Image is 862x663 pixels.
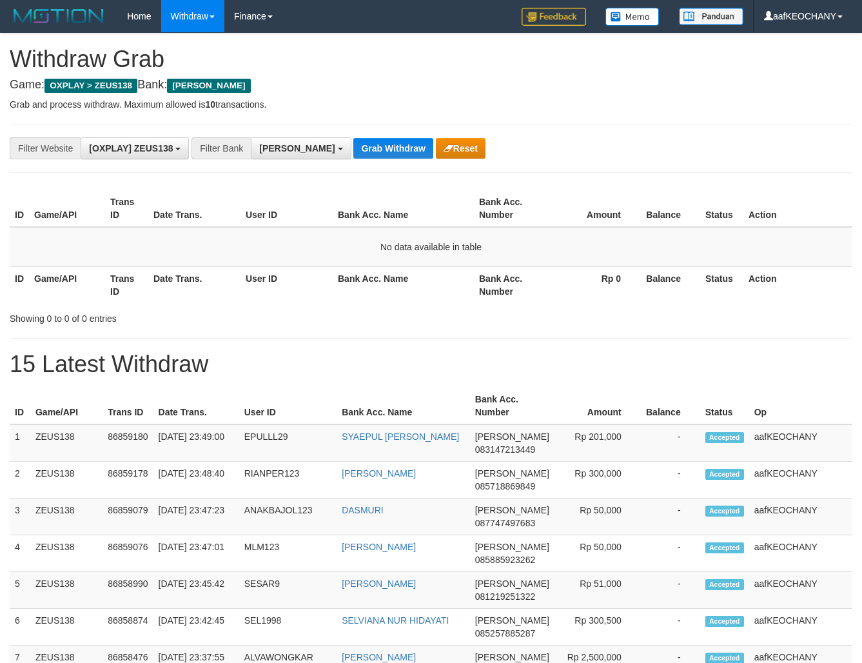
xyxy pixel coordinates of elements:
td: aafKEOCHANY [749,609,852,646]
td: 2 [10,462,30,499]
span: [PERSON_NAME] [475,431,549,442]
span: Copy 085257885287 to clipboard [475,628,535,638]
td: Rp 201,000 [554,424,641,462]
h1: Withdraw Grab [10,46,852,72]
a: [PERSON_NAME] [342,579,416,589]
td: [DATE] 23:45:42 [153,572,239,609]
td: Rp 50,000 [554,499,641,535]
th: Amount [550,190,640,227]
span: Copy 085718869849 to clipboard [475,481,535,491]
th: Date Trans. [153,388,239,424]
th: Bank Acc. Number [474,266,550,303]
span: Accepted [705,506,744,517]
div: Filter Website [10,137,81,159]
td: ZEUS138 [30,499,103,535]
td: RIANPER123 [239,462,337,499]
td: aafKEOCHANY [749,424,852,462]
a: SELVIANA NUR HIDAYATI [342,615,449,626]
td: - [641,572,700,609]
span: Copy 085885923262 to clipboard [475,555,535,565]
td: MLM123 [239,535,337,572]
td: - [641,424,700,462]
td: [DATE] 23:47:23 [153,499,239,535]
span: OXPLAY > ZEUS138 [44,79,137,93]
td: aafKEOCHANY [749,535,852,572]
th: Balance [640,190,700,227]
div: Filter Bank [191,137,251,159]
td: 86858990 [103,572,153,609]
th: Date Trans. [148,266,240,303]
th: Status [700,388,749,424]
td: 86858874 [103,609,153,646]
span: Accepted [705,542,744,553]
th: Game/API [29,190,105,227]
td: [DATE] 23:49:00 [153,424,239,462]
td: ZEUS138 [30,535,103,572]
td: EPULLL29 [239,424,337,462]
span: [PERSON_NAME] [475,468,549,479]
button: [OXPLAY] ZEUS138 [81,137,189,159]
a: SYAEPUL [PERSON_NAME] [342,431,459,442]
th: Balance [641,388,700,424]
span: [PERSON_NAME] [475,505,549,515]
button: Reset [436,138,485,159]
td: 3 [10,499,30,535]
td: ZEUS138 [30,424,103,462]
td: 86859076 [103,535,153,572]
td: - [641,535,700,572]
td: Rp 50,000 [554,535,641,572]
th: Bank Acc. Name [333,266,474,303]
th: ID [10,266,29,303]
th: Balance [640,266,700,303]
td: 1 [10,424,30,462]
th: User ID [240,266,333,303]
span: Accepted [705,469,744,480]
td: SESAR9 [239,572,337,609]
th: Game/API [30,388,103,424]
th: ID [10,388,30,424]
th: Trans ID [105,266,148,303]
span: Accepted [705,616,744,627]
span: Accepted [705,432,744,443]
span: [PERSON_NAME] [475,652,549,662]
th: Bank Acc. Number [470,388,554,424]
td: 86859180 [103,424,153,462]
div: Showing 0 to 0 of 0 entries [10,307,349,325]
span: [PERSON_NAME] [475,542,549,552]
th: Trans ID [105,190,148,227]
td: Rp 300,500 [554,609,641,646]
td: aafKEOCHANY [749,462,852,499]
span: Copy 083147213449 to clipboard [475,444,535,455]
span: Copy 081219251322 to clipboard [475,591,535,602]
button: Grab Withdraw [353,138,433,159]
a: [PERSON_NAME] [342,542,416,552]
td: [DATE] 23:47:01 [153,535,239,572]
td: Rp 51,000 [554,572,641,609]
th: User ID [239,388,337,424]
td: aafKEOCHANY [749,572,852,609]
td: [DATE] 23:42:45 [153,609,239,646]
th: Date Trans. [148,190,240,227]
th: Bank Acc. Number [474,190,550,227]
h4: Game: Bank: [10,79,852,92]
td: 4 [10,535,30,572]
td: ZEUS138 [30,609,103,646]
th: Game/API [29,266,105,303]
span: [PERSON_NAME] [259,143,335,153]
th: Bank Acc. Name [333,190,474,227]
span: Copy 087747497683 to clipboard [475,518,535,528]
span: Accepted [705,579,744,590]
td: SEL1998 [239,609,337,646]
td: 5 [10,572,30,609]
button: [PERSON_NAME] [251,137,351,159]
span: [OXPLAY] ZEUS138 [89,143,173,153]
span: [PERSON_NAME] [475,615,549,626]
a: [PERSON_NAME] [342,652,416,662]
td: No data available in table [10,227,852,267]
th: Bank Acc. Name [337,388,470,424]
td: - [641,499,700,535]
h1: 15 Latest Withdraw [10,351,852,377]
td: aafKEOCHANY [749,499,852,535]
img: Button%20Memo.svg [605,8,660,26]
td: - [641,462,700,499]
